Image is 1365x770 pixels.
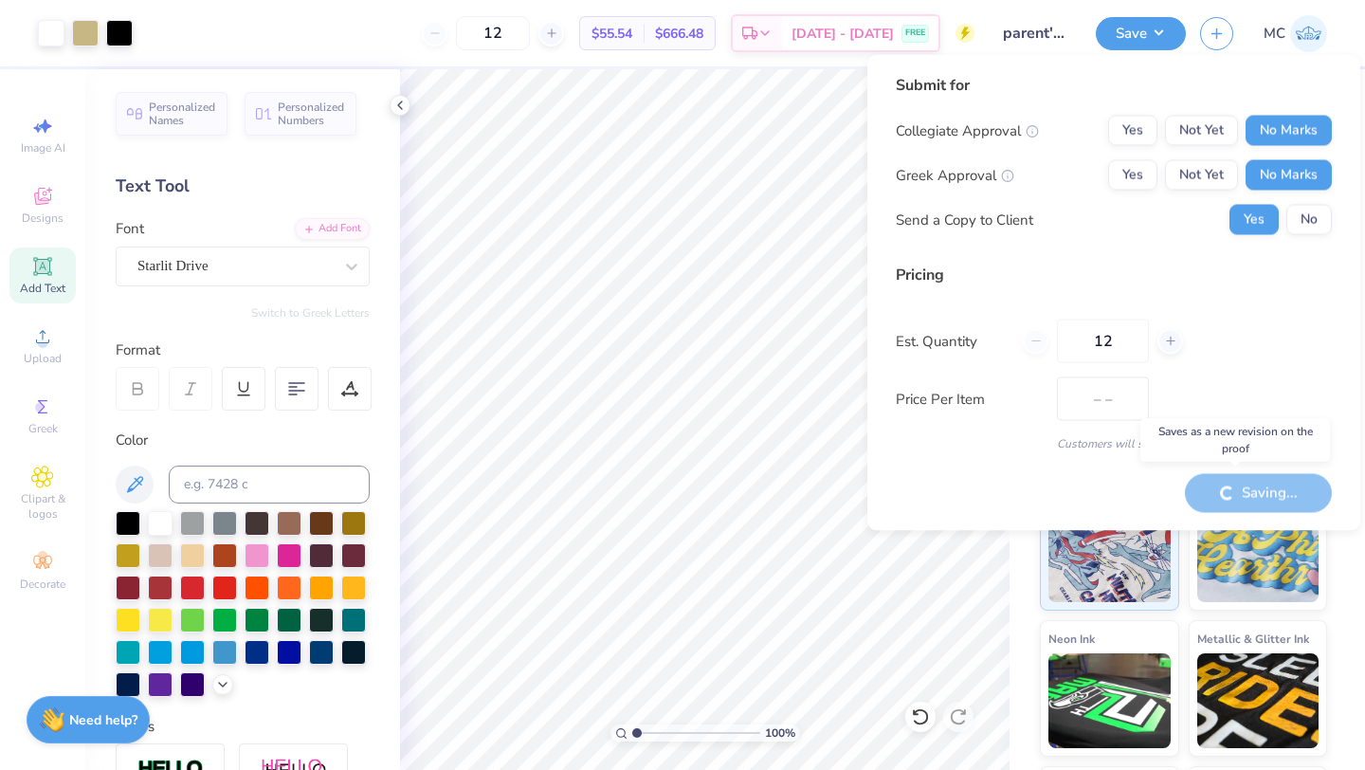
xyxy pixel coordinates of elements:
[116,339,372,361] div: Format
[69,711,137,729] strong: Need help?
[1096,17,1186,50] button: Save
[1246,160,1332,191] button: No Marks
[1290,15,1327,52] img: Maddy Clark
[1197,653,1319,748] img: Metallic & Glitter Ink
[1286,205,1332,235] button: No
[896,119,1039,141] div: Collegiate Approval
[21,140,65,156] span: Image AI
[896,164,1014,186] div: Greek Approval
[1057,320,1149,363] input: – –
[655,24,703,44] span: $666.48
[1108,116,1157,146] button: Yes
[24,351,62,366] span: Upload
[896,435,1332,452] div: Customers will see this price on HQ.
[295,218,370,240] div: Add Font
[9,491,76,522] span: Clipart & logos
[1140,418,1330,462] div: Saves as a new revision on the proof
[1048,653,1171,748] img: Neon Ink
[896,388,1043,410] label: Price Per Item
[20,577,65,592] span: Decorate
[116,174,370,199] div: Text Tool
[765,724,795,742] span: 100 %
[989,14,1082,52] input: Untitled Design
[896,264,1332,286] div: Pricing
[792,24,894,44] span: [DATE] - [DATE]
[1197,629,1309,649] span: Metallic & Glitter Ink
[22,211,64,226] span: Designs
[896,330,1009,352] label: Est. Quantity
[896,74,1332,97] div: Submit for
[1229,205,1279,235] button: Yes
[1165,116,1238,146] button: Not Yet
[1048,507,1171,602] img: Standard
[1264,15,1327,52] a: MC
[1165,160,1238,191] button: Not Yet
[591,24,632,44] span: $55.54
[20,281,65,296] span: Add Text
[278,101,345,127] span: Personalized Numbers
[251,305,370,321] button: Switch to Greek Letters
[116,716,370,738] div: Styles
[116,218,144,240] label: Font
[1048,629,1095,649] span: Neon Ink
[905,27,925,40] span: FREE
[1197,507,1319,602] img: Puff Ink
[896,209,1033,230] div: Send a Copy to Client
[1108,160,1157,191] button: Yes
[116,430,370,451] div: Color
[169,466,370,504] input: e.g. 7428 c
[149,101,216,127] span: Personalized Names
[456,16,530,50] input: – –
[1264,23,1285,45] span: MC
[28,421,58,436] span: Greek
[1246,116,1332,146] button: No Marks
